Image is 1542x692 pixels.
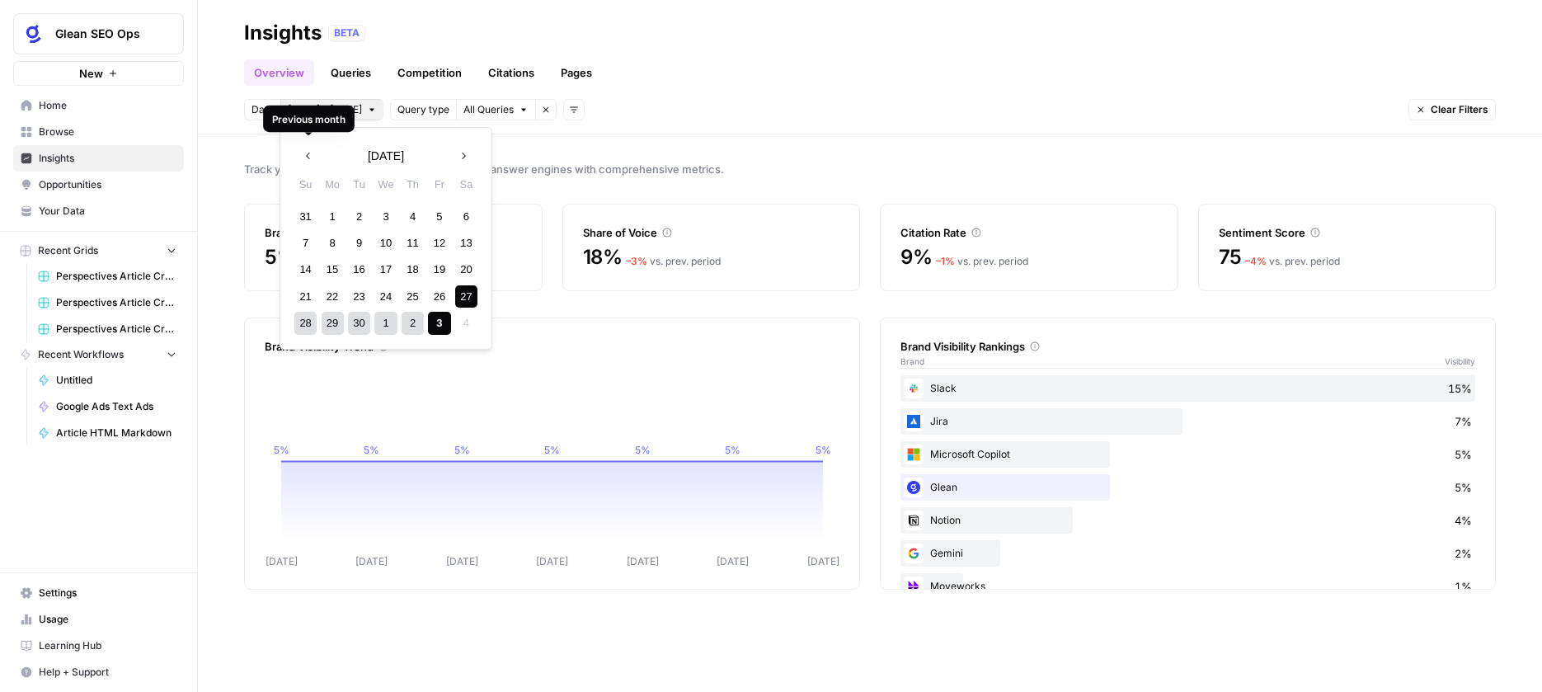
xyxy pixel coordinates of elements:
div: Choose Saturday, September 27th, 2025 [455,285,477,308]
tspan: 5% [725,444,740,456]
div: Notion [900,507,1475,534]
span: 18% [583,244,623,271]
span: 4% [1455,512,1472,529]
div: Fr [428,173,450,195]
img: z9uib5lamw7lf050teux7ahm3b2h [904,412,924,431]
div: Sa [455,173,477,195]
button: Clear Filters [1408,99,1496,120]
button: Workspace: Glean SEO Ops [13,13,184,54]
div: Choose Saturday, September 20th, 2025 [455,258,477,280]
tspan: [DATE] [807,555,839,567]
tspan: [DATE] [446,555,478,567]
div: Choose Tuesday, September 16th, 2025 [348,258,370,280]
span: Browse [39,125,176,139]
a: Queries [321,59,381,86]
span: Your Data [39,204,176,219]
tspan: 5% [816,444,831,456]
a: Citations [478,59,544,86]
span: Google Ads Text Ads [56,399,176,414]
div: BETA [328,25,365,41]
a: Perspectives Article Creation (Search) [31,290,184,316]
div: Mo [322,173,344,195]
a: Article HTML Markdown [31,420,184,446]
span: Insights [39,151,176,166]
span: Query type [397,102,449,117]
span: Article HTML Markdown [56,426,176,440]
span: 5% [1455,479,1472,496]
span: All Queries [463,102,514,117]
div: Choose Wednesday, September 10th, 2025 [374,232,397,254]
div: Choose Thursday, October 2nd, 2025 [402,312,424,334]
div: vs. prev. period [1245,254,1340,269]
div: Choose Tuesday, September 23rd, 2025 [348,285,370,308]
span: 5% [1455,446,1472,463]
div: Choose Thursday, September 11th, 2025 [402,232,424,254]
div: Choose Friday, September 19th, 2025 [428,258,450,280]
tspan: [DATE] [536,555,568,567]
span: – 4 % [1245,255,1267,267]
a: Competition [388,59,472,86]
div: Microsoft Copilot [900,441,1475,468]
span: [DATE] [368,148,404,164]
span: Untitled [56,373,176,388]
div: Choose Monday, September 1st, 2025 [322,205,344,228]
a: Your Data [13,198,184,224]
div: Choose Sunday, September 21st, 2025 [294,285,317,308]
span: Recent Workflows [38,347,124,362]
span: Home [39,98,176,113]
span: – 1 % [936,255,955,267]
button: Help + Support [13,659,184,685]
div: Glean [900,474,1475,501]
div: Choose Monday, September 15th, 2025 [322,258,344,280]
div: Gemini [900,540,1475,567]
tspan: [DATE] [266,555,298,567]
div: Choose Tuesday, September 30th, 2025 [348,312,370,334]
a: Perspectives Article Creation (Agents) [31,263,184,290]
a: Perspectives Article Creation (Assistant) [31,316,184,342]
button: Recent Workflows [13,342,184,367]
div: vs. prev. period [626,254,721,269]
a: Google Ads Text Ads [31,393,184,420]
span: 2% [1455,545,1472,562]
a: Opportunities [13,172,184,198]
span: – 3 % [626,255,647,267]
img: iq3ulow1aqau1hdjxygxx4tvra3e [904,544,924,563]
div: Moveworks [900,573,1475,600]
img: opdhyqjq9e9v6genfq59ut7sdua2 [904,478,924,497]
a: Home [13,92,184,119]
a: Untitled [31,367,184,393]
span: Perspectives Article Creation (Search) [56,295,176,310]
div: Choose Monday, September 29th, 2025 [322,312,344,334]
div: Brand Visibility [265,224,522,241]
div: Th [402,173,424,195]
a: Learning Hub [13,633,184,659]
div: Choose Thursday, September 25th, 2025 [402,285,424,308]
span: Perspectives Article Creation (Assistant) [56,322,176,337]
span: 9% [900,244,933,271]
img: p3hd1obyll9lsm5wdn8v4zxto07t [904,445,924,464]
a: Settings [13,580,184,606]
div: Tu [348,173,370,195]
span: Brand [900,355,924,368]
div: Choose Friday, September 5th, 2025 [428,205,450,228]
div: Choose Sunday, September 7th, 2025 [294,232,317,254]
div: Choose Wednesday, September 3rd, 2025 [374,205,397,228]
button: All Queries [456,99,535,120]
div: Brand Visibility Trend [265,338,839,355]
div: Choose Wednesday, September 24th, 2025 [374,285,397,308]
div: vs. prev. period [936,254,1028,269]
div: Share of Voice [583,224,840,241]
div: Choose Friday, September 12th, 2025 [428,232,450,254]
div: Choose Sunday, September 28th, 2025 [294,312,317,334]
tspan: 5% [364,444,379,456]
span: Learning Hub [39,638,176,653]
div: Jira [900,408,1475,435]
span: Settings [39,586,176,600]
tspan: [DATE] [627,555,659,567]
span: [DATE] - [DATE] [288,102,362,117]
div: Choose Wednesday, September 17th, 2025 [374,258,397,280]
div: Sentiment Score [1219,224,1476,241]
div: Insights [244,20,322,46]
tspan: 5% [635,444,651,456]
span: Help + Support [39,665,176,680]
